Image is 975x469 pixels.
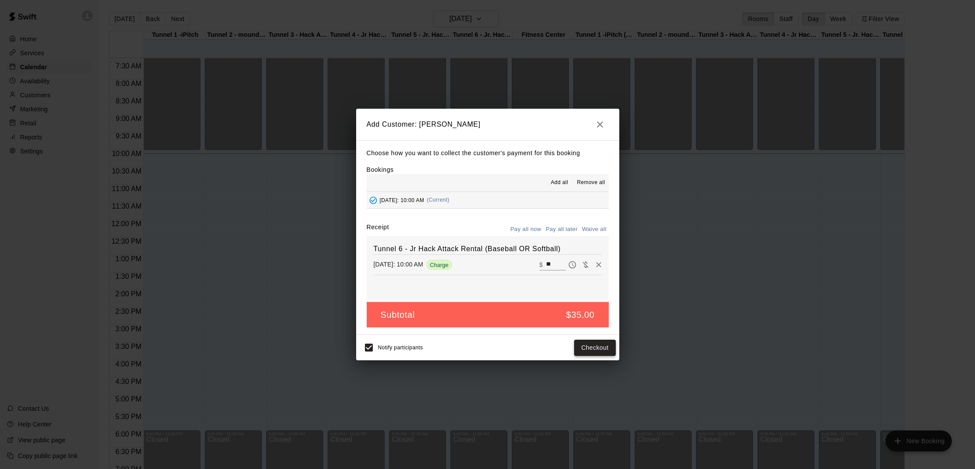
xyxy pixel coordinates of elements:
h5: Subtotal [381,309,415,321]
button: Pay all later [543,223,580,236]
button: Added - Collect Payment[DATE]: 10:00 AM(Current) [367,192,609,208]
h6: Tunnel 6 - Jr Hack Attack Rental (Baseball OR Softball) [374,243,602,255]
button: Remove all [573,176,608,190]
label: Bookings [367,166,394,173]
label: Receipt [367,223,389,236]
button: Remove [592,258,605,271]
button: Waive all [580,223,609,236]
p: Choose how you want to collect the customer's payment for this booking [367,148,609,159]
span: Notify participants [378,345,423,351]
span: [DATE]: 10:00 AM [380,197,425,203]
span: (Current) [427,197,450,203]
p: [DATE]: 10:00 AM [374,260,423,269]
span: Charge [426,262,452,268]
button: Checkout [574,340,615,356]
h5: $35.00 [566,309,595,321]
h2: Add Customer: [PERSON_NAME] [356,109,619,140]
button: Added - Collect Payment [367,194,380,207]
button: Add all [545,176,573,190]
button: Pay all now [508,223,544,236]
span: Pay later [566,260,579,268]
span: Add all [551,178,568,187]
span: Remove all [577,178,605,187]
span: Waive payment [579,260,592,268]
p: $ [539,260,543,269]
